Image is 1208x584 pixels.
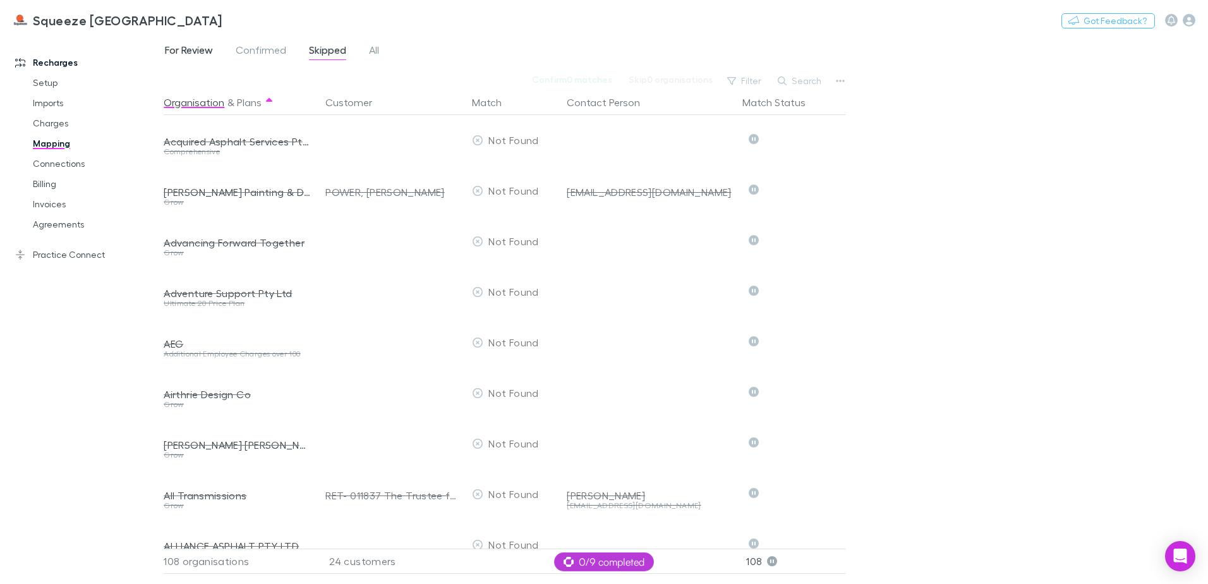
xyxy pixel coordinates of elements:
[749,538,759,549] svg: Skipped
[749,286,759,296] svg: Skipped
[164,489,310,502] div: All Transmissions
[309,44,346,60] span: Skipped
[315,549,467,574] div: 24 customers
[488,488,538,500] span: Not Found
[488,538,538,551] span: Not Found
[488,387,538,399] span: Not Found
[567,90,655,115] button: Contact Person
[164,401,310,408] div: Grow
[20,174,171,194] a: Billing
[164,549,315,574] div: 108 organisations
[488,134,538,146] span: Not Found
[164,350,310,358] div: Additional Employee Charges over 100
[749,387,759,397] svg: Skipped
[164,451,310,459] div: Grow
[488,286,538,298] span: Not Found
[164,338,310,350] div: AEG
[620,72,721,87] button: Skip0 organisations
[524,72,620,87] button: Confirm0 matches
[33,13,222,28] h3: Squeeze [GEOGRAPHIC_DATA]
[164,198,310,206] div: Grow
[721,73,769,88] button: Filter
[472,90,517,115] button: Match
[164,287,310,300] div: Adventure Support Pty Ltd
[20,73,171,93] a: Setup
[20,93,171,113] a: Imports
[20,194,171,214] a: Invoices
[749,134,759,144] svg: Skipped
[749,488,759,498] svg: Skipped
[749,336,759,346] svg: Skipped
[164,135,310,148] div: Acquired Asphalt Services Pty Ltd
[567,186,732,198] div: [EMAIL_ADDRESS][DOMAIN_NAME]
[237,90,262,115] button: Plans
[488,336,538,348] span: Not Found
[488,437,538,449] span: Not Found
[164,148,310,155] div: Comprehensive
[20,113,171,133] a: Charges
[164,186,310,198] div: [PERSON_NAME] Painting & Decorating
[567,502,732,509] div: [EMAIL_ADDRESS][DOMAIN_NAME]
[3,245,171,265] a: Practice Connect
[13,13,28,28] img: Squeeze North Sydney's Logo
[1061,13,1155,28] button: Got Feedback?
[5,5,230,35] a: Squeeze [GEOGRAPHIC_DATA]
[3,52,171,73] a: Recharges
[742,90,821,115] button: Match Status
[236,44,286,60] span: Confirmed
[164,90,224,115] button: Organisation
[746,549,846,573] p: 108
[164,236,310,249] div: Advancing Forward Together
[164,249,310,257] div: Grow
[164,300,310,307] div: Ultimate 20 Price Plan
[771,73,829,88] button: Search
[20,154,171,174] a: Connections
[164,90,310,115] div: &
[488,185,538,197] span: Not Found
[165,44,213,60] span: For Review
[325,167,462,217] div: POWER, [PERSON_NAME]
[325,90,387,115] button: Customer
[164,540,310,552] div: ALLIANCE ASPHALT PTY LTD
[749,235,759,245] svg: Skipped
[20,133,171,154] a: Mapping
[749,437,759,447] svg: Skipped
[749,185,759,195] svg: Skipped
[567,489,732,502] div: [PERSON_NAME]
[369,44,379,60] span: All
[488,235,538,247] span: Not Found
[1165,541,1195,571] div: Open Intercom Messenger
[164,439,310,451] div: [PERSON_NAME] [PERSON_NAME] [PERSON_NAME]
[164,502,310,509] div: Grow
[20,214,171,234] a: Agreements
[325,470,462,521] div: RET- 011837 The Trustee for Markham Family Trust
[164,388,310,401] div: Airthrie Design Co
